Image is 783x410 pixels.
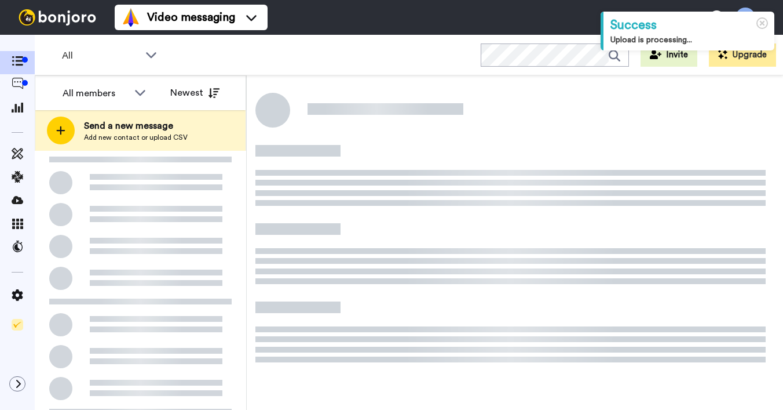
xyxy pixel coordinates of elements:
[12,319,23,331] img: Checklist.svg
[610,34,767,46] div: Upload is processing...
[162,81,228,104] button: Newest
[709,43,776,67] button: Upgrade
[641,43,697,67] button: Invite
[122,8,140,27] img: vm-color.svg
[84,133,188,142] span: Add new contact or upload CSV
[62,49,140,63] span: All
[84,119,188,133] span: Send a new message
[14,9,101,26] img: bj-logo-header-white.svg
[147,9,235,26] span: Video messaging
[63,86,129,100] div: All members
[610,16,767,34] div: Success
